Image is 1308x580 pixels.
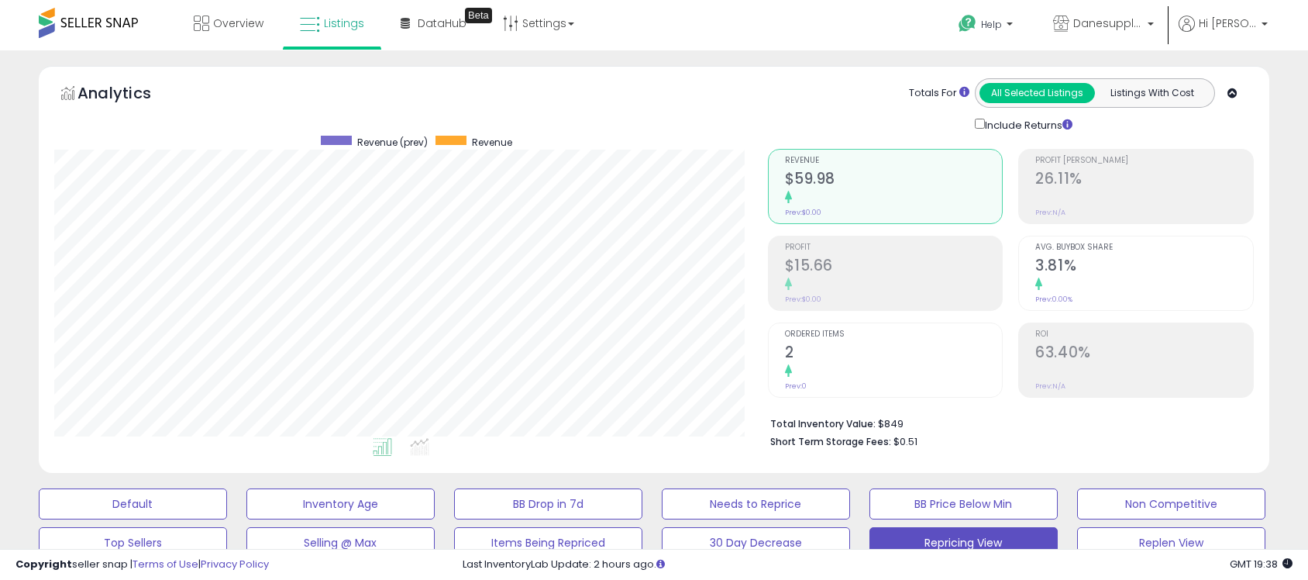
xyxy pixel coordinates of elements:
h2: $59.98 [785,170,1003,191]
span: Profit [PERSON_NAME] [1035,157,1253,165]
b: Short Term Storage Fees: [770,435,891,448]
h2: 3.81% [1035,257,1253,278]
span: Avg. Buybox Share [1035,243,1253,252]
button: Non Competitive [1077,489,1265,520]
button: Needs to Reprice [662,489,850,520]
button: Items Being Repriced [454,527,642,558]
a: Help [946,2,1028,50]
button: 30 Day Decrease [662,527,850,558]
span: Revenue [785,157,1003,165]
span: Hi [PERSON_NAME] [1199,16,1257,31]
button: Repricing View [869,527,1058,558]
small: Prev: $0.00 [785,295,821,304]
span: Profit [785,243,1003,252]
div: Tooltip anchor [465,8,492,23]
button: Inventory Age [246,489,435,520]
strong: Copyright [15,557,72,571]
span: $0.51 [893,434,917,449]
small: Prev: 0.00% [1035,295,1072,304]
span: ROI [1035,330,1253,339]
span: Ordered Items [785,330,1003,339]
b: Total Inventory Value: [770,417,876,430]
div: Totals For [909,86,969,101]
h5: Analytics [77,82,181,108]
div: Include Returns [963,116,1091,133]
span: 2025-09-9 19:38 GMT [1230,557,1293,571]
button: BB Drop in 7d [454,489,642,520]
a: Terms of Use [133,557,198,571]
button: BB Price Below Min [869,489,1058,520]
span: Revenue [472,136,512,149]
li: $849 [770,413,1243,432]
button: Top Sellers [39,527,227,558]
h2: 26.11% [1035,170,1253,191]
button: Default [39,489,227,520]
span: Listings [324,16,364,31]
button: All Selected Listings [979,83,1095,103]
div: Last InventoryLab Update: 2 hours ago. [463,558,1293,572]
small: Prev: $0.00 [785,208,821,217]
span: DataHub [418,16,466,31]
button: Listings With Cost [1094,83,1210,103]
button: Replen View [1077,527,1265,558]
h2: 63.40% [1035,344,1253,364]
h2: $15.66 [785,257,1003,278]
a: Privacy Policy [201,557,269,571]
span: Revenue (prev) [357,136,428,149]
i: Get Help [958,14,977,33]
span: Overview [213,16,263,31]
span: Danesupplyco [1073,16,1143,31]
h2: 2 [785,344,1003,364]
a: Hi [PERSON_NAME] [1179,16,1268,50]
small: Prev: 0 [785,381,807,391]
small: Prev: N/A [1035,381,1065,391]
button: Selling @ Max [246,527,435,558]
span: Help [981,18,1002,31]
div: seller snap | | [15,558,269,572]
small: Prev: N/A [1035,208,1065,217]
